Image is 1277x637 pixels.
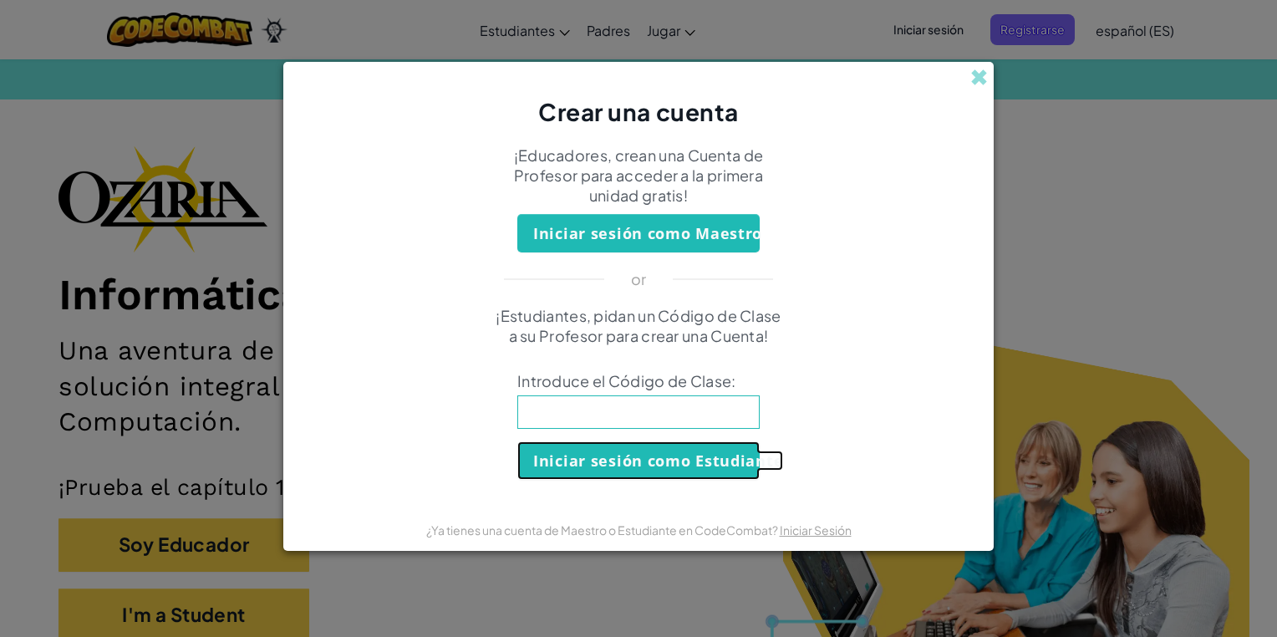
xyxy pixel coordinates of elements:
[538,97,739,126] span: Crear una cuenta
[492,306,785,346] p: ¡Estudiantes, pidan un Código de Clase a su Profesor para crear una Cuenta!
[780,522,852,538] a: Iniciar Sesión
[517,214,760,252] button: Iniciar sesión como Maestro
[517,371,760,391] span: Introduce el Código de Clase:
[426,522,780,538] span: ¿Ya tienes una cuenta de Maestro o Estudiante en CodeCombat?
[492,145,785,206] p: ¡Educadores, crean una Cuenta de Profesor para acceder a la primera unidad gratis!
[631,269,647,289] p: or
[517,441,760,480] button: Iniciar sesión como Estudiante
